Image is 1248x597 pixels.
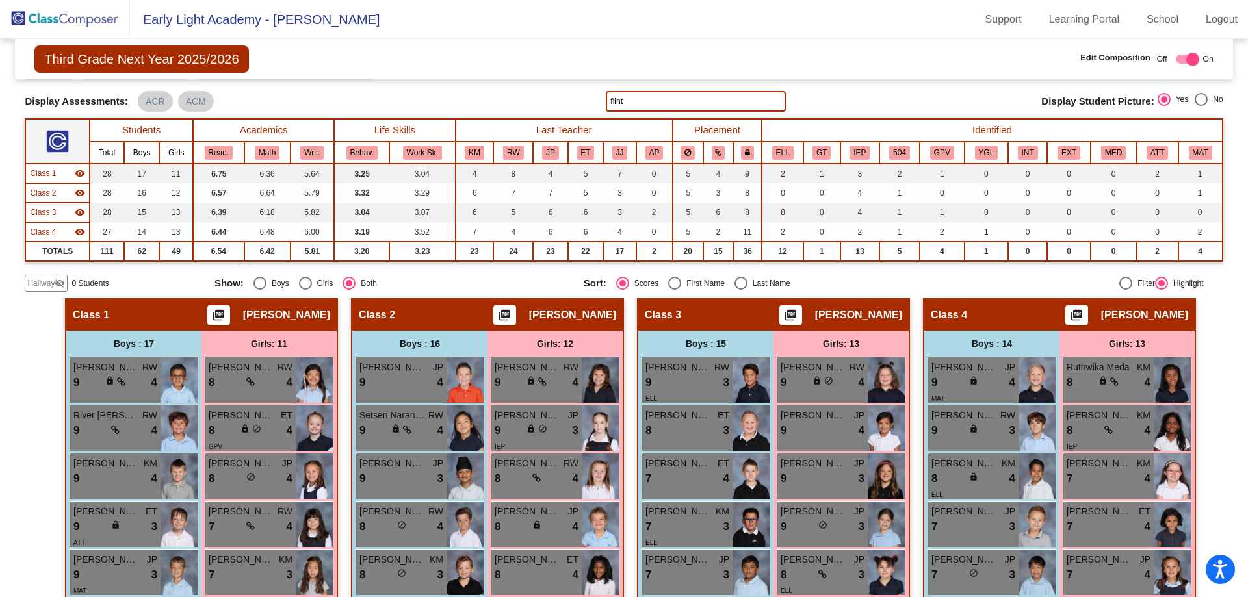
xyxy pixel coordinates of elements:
[629,277,658,289] div: Scores
[762,164,803,183] td: 2
[456,203,494,222] td: 6
[214,277,574,290] mat-radio-group: Select an option
[503,146,523,160] button: RW
[34,45,248,73] span: Third Grade Next Year 2025/2026
[840,183,880,203] td: 4
[55,278,65,288] mat-icon: visibility_off
[495,361,560,374] span: [PERSON_NAME]
[1101,146,1126,160] button: MED
[681,277,725,289] div: First Name
[124,164,160,183] td: 17
[577,146,595,160] button: ET
[90,242,124,261] td: 111
[803,183,840,203] td: 0
[389,164,456,183] td: 3.04
[1018,146,1038,160] button: INT
[266,277,289,289] div: Boys
[969,376,978,385] span: lock
[73,374,79,391] span: 9
[25,242,90,261] td: TOTALS
[193,242,244,261] td: 6.54
[803,164,840,183] td: 1
[603,164,636,183] td: 7
[840,242,880,261] td: 13
[603,183,636,203] td: 3
[193,183,244,203] td: 6.57
[389,203,456,222] td: 3.07
[850,361,864,374] span: RW
[1039,9,1130,30] a: Learning Portal
[584,277,606,289] span: Sort:
[1208,94,1223,105] div: No
[568,203,604,222] td: 6
[645,395,657,402] span: ELL
[673,183,703,203] td: 5
[673,242,703,261] td: 20
[25,203,90,222] td: Emma Hill - No Class Name
[90,164,124,183] td: 28
[584,277,943,290] mat-radio-group: Select an option
[636,203,673,222] td: 2
[762,183,803,203] td: 0
[334,222,389,242] td: 3.19
[124,203,160,222] td: 15
[673,203,703,222] td: 5
[75,207,85,218] mat-icon: visibility
[930,146,954,160] button: GPV
[1132,277,1155,289] div: Filter
[75,227,85,237] mat-icon: visibility
[334,183,389,203] td: 3.32
[142,361,157,374] span: RW
[920,142,965,164] th: Good Parent Volunteer
[1008,242,1048,261] td: 0
[889,146,910,160] button: 504
[1178,183,1223,203] td: 1
[244,242,291,261] td: 6.42
[75,188,85,198] mat-icon: visibility
[1047,142,1090,164] th: Extrovert
[291,203,335,222] td: 5.82
[1080,51,1150,64] span: Edit Composition
[568,142,604,164] th: Emily Tanner
[105,376,114,385] span: lock
[124,242,160,261] td: 62
[879,203,920,222] td: 1
[779,305,802,325] button: Print Students Details
[840,203,880,222] td: 4
[975,146,998,160] button: YGL
[359,361,424,374] span: [PERSON_NAME]
[1067,361,1132,374] span: Ruthwika Meda
[762,142,803,164] th: English Language Learner
[73,309,109,322] span: Class 1
[205,146,233,160] button: Read.
[243,309,330,322] span: [PERSON_NAME]
[965,142,1008,164] th: Young for Grade Level
[291,183,335,203] td: 5.79
[703,183,733,203] td: 3
[130,9,380,30] span: Early Light Academy - [PERSON_NAME]
[723,374,729,391] span: 3
[487,331,623,357] div: Girls: 12
[1067,374,1072,391] span: 8
[568,183,604,203] td: 5
[703,142,733,164] th: Keep with students
[211,309,226,327] mat-icon: picture_as_pdf
[1058,146,1080,160] button: EXT
[636,183,673,203] td: 0
[747,277,790,289] div: Last Name
[493,305,516,325] button: Print Students Details
[456,242,494,261] td: 23
[291,242,335,261] td: 5.81
[1178,242,1223,261] td: 4
[636,242,673,261] td: 2
[30,187,56,199] span: Class 2
[456,183,494,203] td: 6
[606,91,785,112] input: Search...
[346,146,378,160] button: Behav.
[703,203,733,222] td: 6
[90,119,193,142] th: Students
[159,142,193,164] th: Girls
[334,119,455,142] th: Life Skills
[850,146,870,160] button: IEP
[1091,242,1137,261] td: 0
